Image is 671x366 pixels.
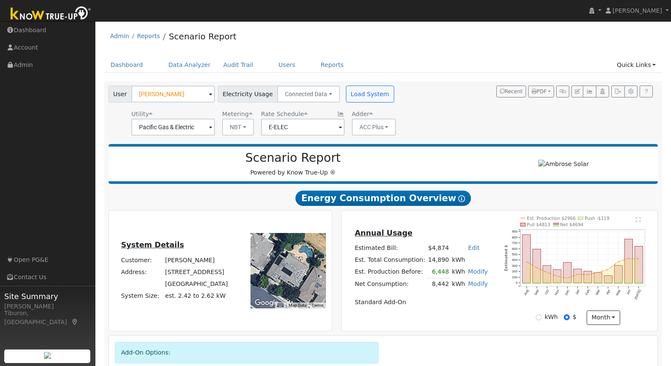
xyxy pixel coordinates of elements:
[261,119,345,136] input: Select a Rate Schedule
[71,319,79,325] a: Map
[640,86,653,97] a: Help Link
[110,33,129,39] a: Admin
[533,283,541,284] rect: onclick=""
[613,7,662,14] span: [PERSON_NAME]
[567,277,568,279] circle: onclick=""
[523,289,529,296] text: Aug
[557,275,558,277] circle: onclick=""
[352,110,396,119] div: Adder
[575,289,580,295] text: Jan
[635,283,643,284] rect: onclick=""
[120,254,164,266] td: Customer:
[164,278,229,290] td: [GEOGRAPHIC_DATA]
[584,271,592,283] rect: onclick=""
[115,342,379,363] div: Add-On Options:
[165,292,226,299] span: est. 2.42 to 2.62 kW
[426,254,450,266] td: 14,890
[4,291,91,302] span: Site Summary
[512,269,518,273] text: 200
[217,57,259,73] a: Audit Trail
[6,5,95,24] img: Know True-Up
[253,297,281,308] a: Open this area in Google Maps (opens a new window)
[131,119,215,136] input: Select a Utility
[583,86,596,97] button: Multi-Series Graph
[615,283,623,284] rect: onclick=""
[618,261,619,262] circle: onclick=""
[628,258,629,259] circle: onclick=""
[346,86,394,103] button: Load System
[625,283,633,284] rect: onclick=""
[543,283,551,283] rect: onclick=""
[527,222,550,227] text: Pull $4813
[594,273,602,283] rect: onclick=""
[526,261,527,262] circle: onclick=""
[131,110,215,119] div: Utility
[496,86,526,97] button: Recent
[312,303,323,308] a: Terms (opens in new tab)
[638,258,640,259] circle: onclick=""
[553,283,561,283] rect: onclick=""
[4,302,91,311] div: [PERSON_NAME]
[611,86,624,97] button: Export Interval Data
[120,266,164,278] td: Address:
[536,314,542,320] input: kWh
[523,283,531,284] rect: onclick=""
[636,217,641,222] text: 
[556,86,569,97] button: Generate Report Link
[137,33,160,39] a: Reports
[553,269,561,283] rect: onclick=""
[451,278,467,290] td: kWh
[253,297,281,308] img: Google
[594,283,602,283] rect: onclick=""
[527,216,576,221] text: Est. Production $2966
[544,288,550,295] text: Oct
[563,263,571,283] rect: onclick=""
[512,247,518,251] text: 600
[353,242,426,254] td: Estimated Bill:
[584,283,592,283] rect: onclick=""
[277,302,283,308] button: Keyboard shortcuts
[222,119,254,136] button: NBT
[120,290,164,302] td: System Size:
[272,57,302,73] a: Users
[121,241,184,249] u: System Details
[164,290,229,302] td: System Size
[113,151,473,177] div: Powered by Know True-Up ®
[516,281,518,285] text: 0
[352,119,396,136] button: ACC Plus
[164,266,229,278] td: [STREET_ADDRESS]
[222,110,254,119] div: Metering
[605,289,611,295] text: Apr
[512,230,518,233] text: 900
[574,269,582,283] rect: onclick=""
[615,266,623,283] rect: onclick=""
[528,86,554,97] button: PDF
[4,309,91,327] div: Tiburon, [GEOGRAPHIC_DATA]
[315,57,350,73] a: Reports
[426,242,450,254] td: $4,874
[162,57,217,73] a: Data Analyzer
[451,266,467,278] td: kWh
[624,86,638,97] button: Settings
[353,278,426,290] td: Net Consumption:
[604,275,612,283] rect: onclick=""
[546,272,548,273] circle: onclick=""
[468,268,488,275] a: Modify
[534,289,540,296] text: Sep
[560,222,584,227] text: Net $4694
[595,289,601,296] text: Mar
[536,267,537,269] circle: onclick=""
[573,313,576,322] label: $
[131,86,215,103] input: Select a User
[587,274,588,275] circle: onclick=""
[277,86,340,103] button: Connected Data
[533,249,541,283] rect: onclick=""
[218,86,278,103] span: Electricity Usage
[169,31,237,42] a: Scenario Report
[596,86,609,97] button: Login As
[353,296,489,308] td: Standard Add-On
[355,229,412,237] u: Annual Usage
[543,266,551,283] rect: onclick=""
[604,283,612,283] rect: onclick=""
[512,236,518,239] text: 800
